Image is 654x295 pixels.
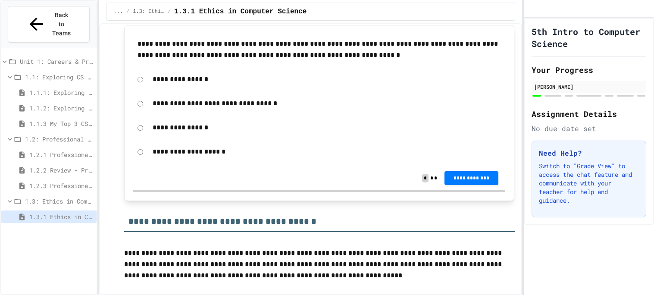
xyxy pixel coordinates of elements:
[126,8,129,15] span: /
[29,166,93,175] span: 1.2.2 Review - Professional Communication
[174,6,307,17] span: 1.3.1 Ethics in Computer Science
[20,57,93,66] span: Unit 1: Careers & Professionalism
[539,162,639,205] p: Switch to "Grade View" to access the chat feature and communicate with your teacher for help and ...
[51,11,72,38] span: Back to Teams
[29,150,93,159] span: 1.2.1 Professional Communication
[133,8,164,15] span: 1.3: Ethics in Computing
[25,135,93,144] span: 1.2: Professional Communication
[534,83,644,91] div: [PERSON_NAME]
[29,88,93,97] span: 1.1.1: Exploring CS Careers
[532,64,646,76] h2: Your Progress
[29,212,93,221] span: 1.3.1 Ethics in Computer Science
[532,108,646,120] h2: Assignment Details
[25,197,93,206] span: 1.3: Ethics in Computing
[8,6,90,43] button: Back to Teams
[29,119,93,128] span: 1.1.3 My Top 3 CS Careers!
[113,8,123,15] span: ...
[29,181,93,190] span: 1.2.3 Professional Communication Challenge
[168,8,171,15] span: /
[29,104,93,113] span: 1.1.2: Exploring CS Careers - Review
[532,25,646,50] h1: 5th Intro to Computer Science
[532,123,646,134] div: No due date set
[539,148,639,158] h3: Need Help?
[25,72,93,82] span: 1.1: Exploring CS Careers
